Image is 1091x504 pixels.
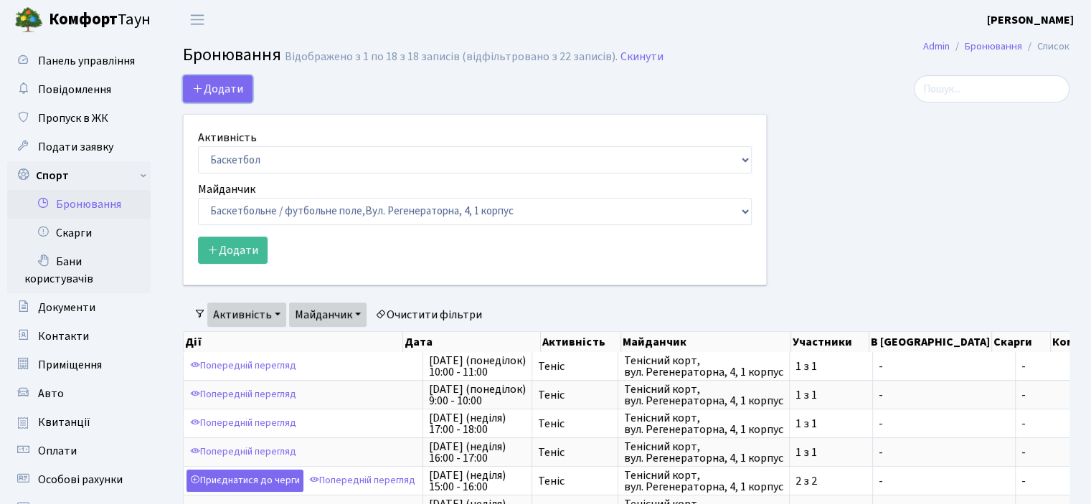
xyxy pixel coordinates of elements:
label: Активність [198,129,257,146]
span: - [1021,475,1072,487]
span: - [879,447,1009,458]
a: Приєднатися до черги [186,470,303,492]
label: Майданчик [198,181,255,198]
a: Особові рахунки [7,465,151,494]
span: Тенісний корт, вул. Регенераторна, 4, 1 корпус [624,412,783,435]
a: Попередній перегляд [186,384,300,406]
span: Особові рахунки [38,472,123,488]
span: [DATE] (неділя) 17:00 - 18:00 [429,412,526,435]
a: Пропуск в ЖК [7,104,151,133]
span: Панель управління [38,53,135,69]
b: Комфорт [49,8,118,31]
span: Пропуск в ЖК [38,110,108,126]
span: Документи [38,300,95,315]
span: Оплати [38,443,77,459]
div: Відображено з 1 по 18 з 18 записів (відфільтровано з 22 записів). [285,50,618,64]
a: Майданчик [289,303,367,327]
span: Тенісний корт, вул. Регенераторна, 4, 1 корпус [624,441,783,464]
th: Майданчик [621,332,791,352]
span: [DATE] (неділя) 15:00 - 16:00 [429,470,526,493]
a: Бани користувачів [7,247,151,293]
span: Тенісний корт, вул. Регенераторна, 4, 1 корпус [624,470,783,493]
span: [DATE] (понеділок) 10:00 - 11:00 [429,355,526,378]
a: Скинути [620,50,663,64]
span: Теніс [538,389,612,401]
span: - [1021,389,1072,401]
span: Авто [38,386,64,401]
a: Попередній перегляд [186,412,300,434]
span: Повідомлення [38,82,111,98]
span: 2 з 2 [795,475,866,487]
span: Теніс [538,418,612,429]
span: - [879,475,1009,487]
a: Попередній перегляд [186,355,300,377]
th: В [GEOGRAPHIC_DATA] [869,332,992,352]
span: Квитанції [38,414,90,430]
span: Теніс [538,475,612,487]
a: Оплати [7,437,151,465]
a: Панель управління [7,47,151,75]
a: Подати заявку [7,133,151,161]
span: 1 з 1 [795,389,866,401]
span: Приміщення [38,357,102,373]
button: Додати [183,75,252,103]
img: logo.png [14,6,43,34]
a: Авто [7,379,151,408]
th: Дії [184,332,403,352]
span: Теніс [538,361,612,372]
a: Контакти [7,322,151,351]
span: Теніс [538,447,612,458]
a: Квитанції [7,408,151,437]
b: [PERSON_NAME] [987,12,1074,28]
a: Бронювання [7,190,151,219]
span: 1 з 1 [795,361,866,372]
a: Спорт [7,161,151,190]
th: Дата [403,332,541,352]
span: - [1021,361,1072,372]
a: Скарги [7,219,151,247]
span: [DATE] (понеділок) 9:00 - 10:00 [429,384,526,406]
button: Переключити навігацію [179,8,215,32]
li: Список [1022,39,1069,54]
a: Очистити фільтри [369,303,488,327]
span: Тенісний корт, вул. Регенераторна, 4, 1 корпус [624,355,783,378]
span: Контакти [38,328,89,344]
nav: breadcrumb [902,32,1091,62]
span: 1 з 1 [795,418,866,429]
a: Приміщення [7,351,151,379]
span: Бронювання [183,42,281,67]
th: Скарги [992,332,1051,352]
span: - [879,418,1009,429]
span: - [1021,447,1072,458]
span: - [879,361,1009,372]
span: [DATE] (неділя) 16:00 - 17:00 [429,441,526,464]
a: Admin [923,39,950,54]
a: Бронювання [965,39,1022,54]
input: Пошук... [914,75,1069,103]
a: Попередній перегляд [186,441,300,463]
span: Подати заявку [38,139,113,155]
span: Тенісний корт, вул. Регенераторна, 4, 1 корпус [624,384,783,406]
th: Активність [541,332,621,352]
span: 1 з 1 [795,447,866,458]
span: Таун [49,8,151,32]
a: [PERSON_NAME] [987,11,1074,29]
a: Документи [7,293,151,322]
a: Повідомлення [7,75,151,104]
button: Додати [198,237,268,264]
a: Попередній перегляд [306,470,419,492]
span: - [879,389,1009,401]
th: Участники [791,332,869,352]
span: - [1021,418,1072,429]
a: Активність [207,303,286,327]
